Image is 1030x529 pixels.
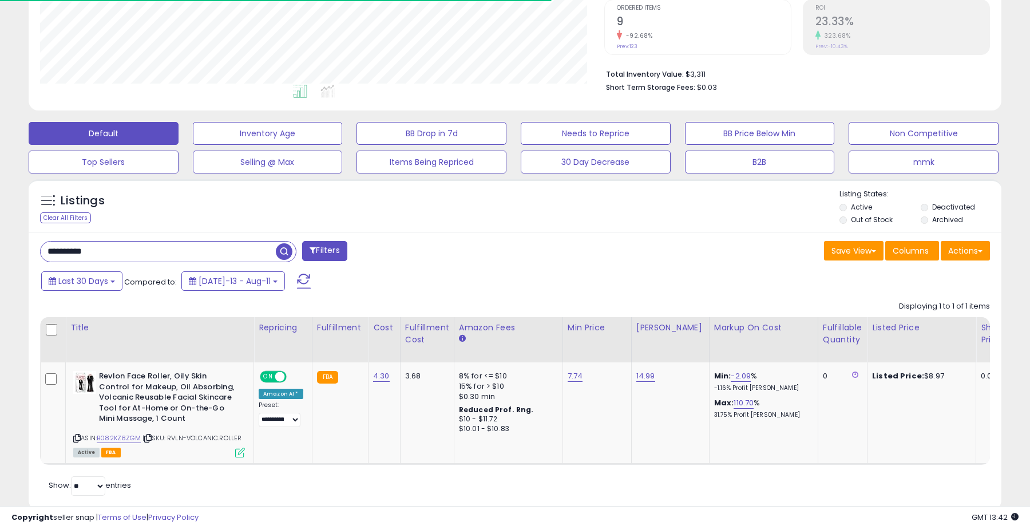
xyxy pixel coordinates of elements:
div: Markup on Cost [714,322,813,334]
div: 15% for > $10 [459,381,554,392]
button: Save View [824,241,884,260]
div: Min Price [568,322,627,334]
div: Preset: [259,401,303,427]
button: Needs to Reprice [521,122,671,145]
small: FBA [317,371,338,384]
span: 2025-09-11 13:42 GMT [972,512,1019,523]
span: Show: entries [49,480,131,491]
a: 14.99 [636,370,655,382]
div: Listed Price [872,322,971,334]
div: Clear All Filters [40,212,91,223]
div: 8% for <= $10 [459,371,554,381]
b: Short Term Storage Fees: [606,82,695,92]
label: Archived [932,215,963,224]
b: Max: [714,397,734,408]
div: ASIN: [73,371,245,456]
div: Displaying 1 to 1 of 1 items [899,301,990,312]
div: $10.01 - $10.83 [459,424,554,434]
span: Columns [893,245,929,256]
h2: 23.33% [815,15,989,30]
label: Deactivated [932,202,975,212]
b: Reduced Prof. Rng. [459,405,534,414]
button: Filters [302,241,347,261]
small: -92.68% [622,31,653,40]
div: % [714,371,809,392]
div: seller snap | | [11,512,199,523]
a: -2.09 [731,370,751,382]
span: All listings currently available for purchase on Amazon [73,448,100,457]
div: Title [70,322,249,334]
h2: 9 [617,15,791,30]
div: Fulfillment [317,322,363,334]
small: Prev: -10.43% [815,43,847,50]
button: Inventory Age [193,122,343,145]
button: Items Being Repriced [356,151,506,173]
small: Prev: 123 [617,43,637,50]
button: Selling @ Max [193,151,343,173]
b: Total Inventory Value: [606,69,684,79]
button: Default [29,122,179,145]
div: [PERSON_NAME] [636,322,704,334]
div: Amazon AI * [259,389,303,399]
button: Top Sellers [29,151,179,173]
span: Compared to: [124,277,177,287]
small: Amazon Fees. [459,334,466,344]
h5: Listings [61,193,105,209]
button: Actions [941,241,990,260]
th: The percentage added to the cost of goods (COGS) that forms the calculator for Min & Max prices. [709,317,818,362]
b: Min: [714,370,731,381]
b: Revlon Face Roller, Oily Skin Control for Makeup, Oil Absorbing, Volcanic Reusable Facial Skincar... [99,371,238,427]
div: Ship Price [981,322,1004,346]
button: B2B [685,151,835,173]
div: Repricing [259,322,307,334]
div: $10 - $11.72 [459,414,554,424]
button: BB Drop in 7d [356,122,506,145]
div: Fulfillment Cost [405,322,449,346]
div: Fulfillable Quantity [823,322,862,346]
div: 0 [823,371,858,381]
p: -1.16% Profit [PERSON_NAME] [714,384,809,392]
p: Listing States: [839,189,1001,200]
button: [DATE]-13 - Aug-11 [181,271,285,291]
span: [DATE]-13 - Aug-11 [199,275,271,287]
span: ROI [815,5,989,11]
div: 0.00 [981,371,1000,381]
img: 410AzD2QL2L._SL40_.jpg [73,371,96,394]
a: 7.74 [568,370,583,382]
button: Columns [885,241,939,260]
a: Privacy Policy [148,512,199,523]
li: $3,311 [606,66,981,80]
span: Last 30 Days [58,275,108,287]
button: BB Price Below Min [685,122,835,145]
a: Terms of Use [98,512,146,523]
a: B082KZ8ZGM [97,433,141,443]
label: Active [851,202,872,212]
a: 110.70 [734,397,754,409]
span: | SKU: RVLN-VOLCANIC.ROLLER [142,433,242,443]
button: 30 Day Decrease [521,151,671,173]
span: $0.03 [697,82,717,93]
label: Out of Stock [851,215,893,224]
button: mmk [849,151,999,173]
button: Non Competitive [849,122,999,145]
span: Ordered Items [617,5,791,11]
div: % [714,398,809,419]
div: $8.97 [872,371,967,381]
button: Last 30 Days [41,271,122,291]
div: Amazon Fees [459,322,558,334]
p: 31.75% Profit [PERSON_NAME] [714,411,809,419]
div: $0.30 min [459,392,554,402]
strong: Copyright [11,512,53,523]
small: 323.68% [821,31,851,40]
span: ON [261,372,275,382]
div: 3.68 [405,371,445,381]
span: OFF [285,372,303,382]
div: Cost [373,322,395,334]
span: FBA [101,448,121,457]
a: 4.30 [373,370,390,382]
b: Listed Price: [872,370,924,381]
